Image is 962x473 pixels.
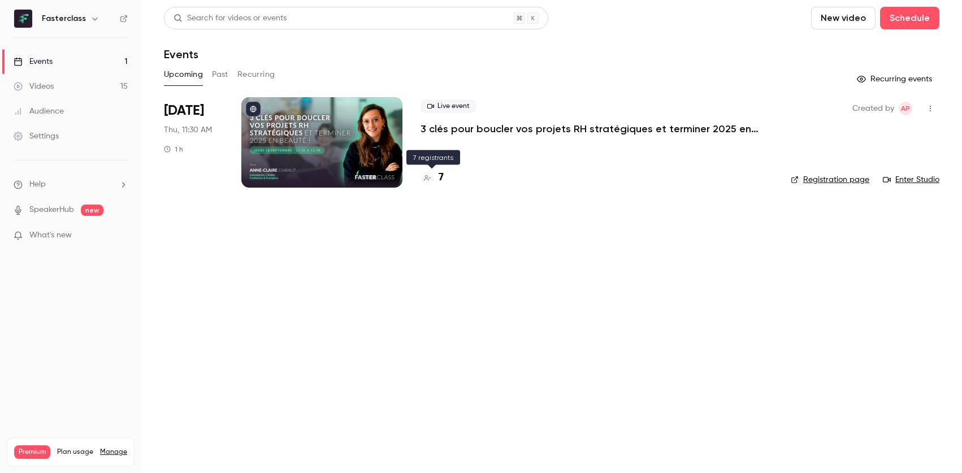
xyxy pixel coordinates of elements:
[14,179,128,190] li: help-dropdown-opener
[811,7,876,29] button: New video
[883,174,939,185] a: Enter Studio
[18,29,27,38] img: website_grey.svg
[901,102,910,115] span: AP
[29,179,46,190] span: Help
[57,448,93,457] span: Plan usage
[81,205,103,216] span: new
[791,174,869,185] a: Registration page
[899,102,912,115] span: Amory Panné
[421,99,476,113] span: Live event
[46,66,55,75] img: tab_domain_overview_orange.svg
[42,13,86,24] h6: Fasterclass
[852,102,894,115] span: Created by
[128,66,137,75] img: tab_keywords_by_traffic_grey.svg
[18,18,27,27] img: logo_orange.svg
[32,18,55,27] div: v 4.0.25
[14,106,64,117] div: Audience
[164,124,212,136] span: Thu, 11:30 AM
[29,204,74,216] a: SpeakerHub
[14,131,59,142] div: Settings
[14,81,54,92] div: Videos
[852,70,939,88] button: Recurring events
[14,445,50,459] span: Premium
[421,122,760,136] a: 3 clés pour boucler vos projets RH stratégiques et terminer 2025 en beauté !
[421,170,444,185] a: 7
[439,170,444,185] h4: 7
[141,67,173,74] div: Mots-clés
[174,12,287,24] div: Search for videos or events
[58,67,87,74] div: Domaine
[164,102,204,120] span: [DATE]
[164,97,223,188] div: Sep 18 Thu, 11:30 AM (Europe/Paris)
[14,56,53,67] div: Events
[14,10,32,28] img: Fasterclass
[164,66,203,84] button: Upcoming
[164,47,198,61] h1: Events
[100,448,127,457] a: Manage
[29,29,128,38] div: Domaine: [DOMAIN_NAME]
[164,145,183,154] div: 1 h
[29,229,72,241] span: What's new
[237,66,275,84] button: Recurring
[880,7,939,29] button: Schedule
[212,66,228,84] button: Past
